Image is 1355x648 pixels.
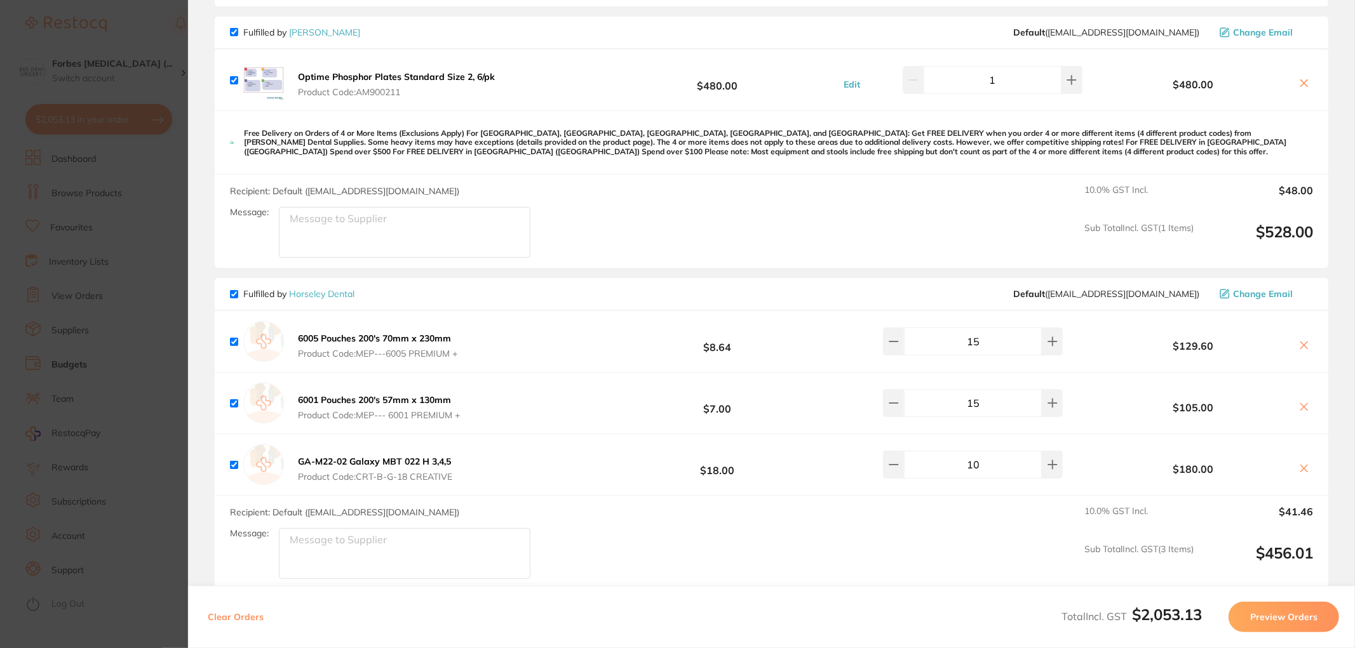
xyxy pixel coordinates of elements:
[1084,185,1194,213] span: 10.0 % GST Incl.
[1204,223,1313,258] output: $528.00
[243,60,284,100] img: b3k1aWtoMw
[1204,544,1313,579] output: $456.01
[1216,27,1313,38] button: Change Email
[1132,605,1202,624] b: $2,053.13
[1204,506,1313,534] output: $41.46
[1013,288,1045,300] b: Default
[609,392,826,415] b: $7.00
[289,288,354,300] a: Horseley Dental
[298,348,457,359] span: Product Code: MEP---6005 PREMIUM +
[230,528,269,539] label: Message:
[1084,506,1194,534] span: 10.0 % GST Incl.
[609,453,826,477] b: $18.00
[1096,463,1290,475] b: $180.00
[1013,289,1199,299] span: orders@horseley.com.au
[1204,185,1313,213] output: $48.00
[294,71,499,98] button: Optime Phosphor Plates Standard Size 2, 6/pk Product Code:AM900211
[298,87,495,97] span: Product Code: AM900211
[1062,610,1202,623] span: Total Incl. GST
[1013,27,1045,38] b: Default
[298,472,452,482] span: Product Code: CRT-B-G-18 CREATIVE
[294,456,456,482] button: GA-M22-02 Galaxy MBT 022 H 3,4,5 Product Code:CRT-B-G-18 CREATIVE
[294,333,461,359] button: 6005 Pouches 200's 70mm x 230mm Product Code:MEP---6005 PREMIUM +
[294,394,464,421] button: 6001 Pouches 200's 57mm x 130mm Product Code:MEP--- 6001 PREMIUM +
[609,330,826,354] b: $8.64
[1216,288,1313,300] button: Change Email
[840,79,864,90] button: Edit
[1096,340,1290,352] b: $129.60
[243,289,354,299] p: Fulfilled by
[230,207,269,218] label: Message:
[244,129,1313,156] p: Free Delivery on Orders of 4 or More Items (Exclusions Apply) For [GEOGRAPHIC_DATA], [GEOGRAPHIC_...
[230,185,459,197] span: Recipient: Default ( [EMAIL_ADDRESS][DOMAIN_NAME] )
[298,333,451,344] b: 6005 Pouches 200's 70mm x 230mm
[1233,289,1293,299] span: Change Email
[230,506,459,518] span: Recipient: Default ( [EMAIL_ADDRESS][DOMAIN_NAME] )
[243,383,284,423] img: empty.jpg
[243,444,284,485] img: empty.jpg
[609,69,826,92] b: $480.00
[298,71,495,83] b: Optime Phosphor Plates Standard Size 2, 6/pk
[298,456,451,467] b: GA-M22-02 Galaxy MBT 022 H 3,4,5
[1096,79,1290,90] b: $480.00
[298,410,460,420] span: Product Code: MEP--- 6001 PREMIUM +
[298,394,451,406] b: 6001 Pouches 200's 57mm x 130mm
[1229,602,1339,632] button: Preview Orders
[243,27,360,37] p: Fulfilled by
[204,602,267,632] button: Clear Orders
[1013,27,1199,37] span: save@adamdental.com.au
[243,321,284,362] img: empty.jpg
[1084,544,1194,579] span: Sub Total Incl. GST ( 3 Items)
[289,27,360,38] a: [PERSON_NAME]
[1084,223,1194,258] span: Sub Total Incl. GST ( 1 Items)
[1096,402,1290,413] b: $105.00
[1233,27,1293,37] span: Change Email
